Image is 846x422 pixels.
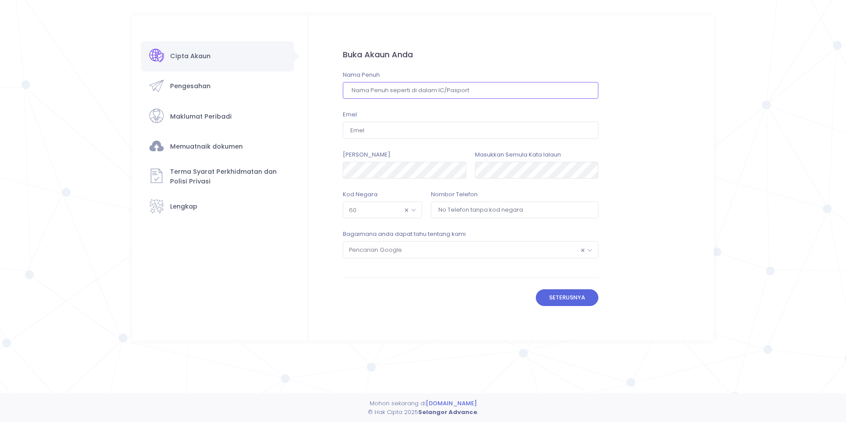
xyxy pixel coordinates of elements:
[343,49,598,60] div: Buka Akaun Anda
[343,110,357,119] label: Emel
[343,241,598,258] span: Pencarian Google
[404,204,408,216] span: Remove all items
[426,399,477,407] a: [DOMAIN_NAME]
[343,71,380,79] label: Nama Penuh
[343,190,378,199] label: Kod Negara
[475,150,561,159] label: Masukkan Semula Kata lalaun
[431,202,598,218] input: No Telefon tanpa kod negara
[343,242,598,258] span: Pencarian Google
[343,202,422,218] span: 60
[343,122,598,138] input: Emel
[580,244,585,256] span: Remove all items
[343,82,598,99] input: Nama Penuh seperti di dalam IC/Pasport
[343,230,466,239] label: Bagaimana anda dapat tahu tentang kami
[343,150,390,159] label: [PERSON_NAME]
[536,289,599,306] button: Seterusnya
[343,202,422,218] span: 60
[431,190,478,199] label: Nombor Telefon
[418,408,477,416] strong: Selangor Advance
